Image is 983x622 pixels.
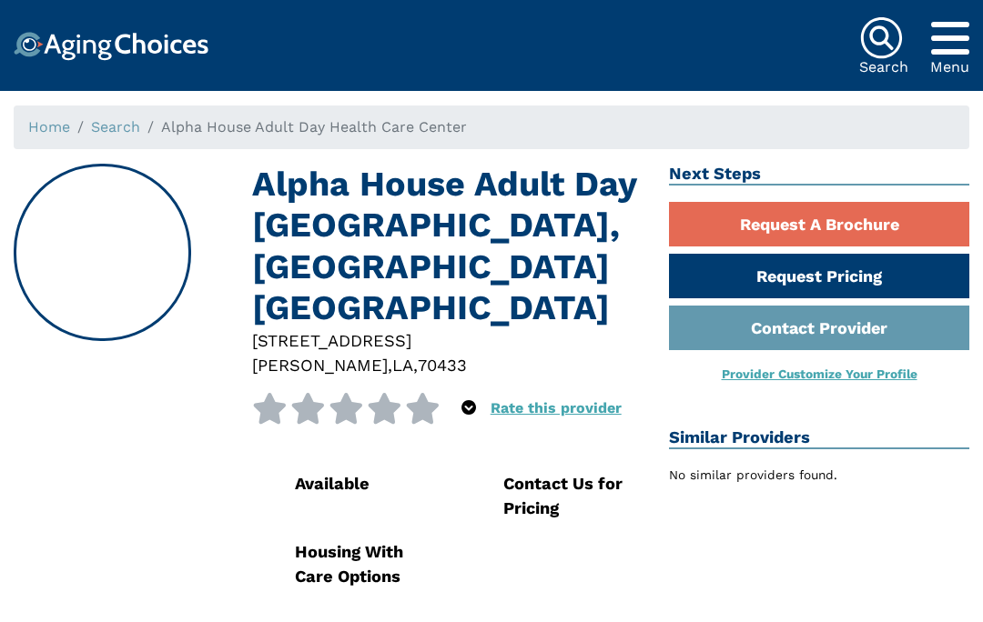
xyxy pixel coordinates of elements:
div: Housing With Care Options [295,539,433,589]
a: Rate this provider [491,399,622,416]
img: Choice! [14,32,208,61]
nav: breadcrumb [14,105,969,149]
h2: Next Steps [669,164,969,186]
a: Home [28,118,70,135]
div: Available [295,471,433,496]
div: Search [859,60,908,75]
div: Menu [930,60,969,75]
a: Request Pricing [669,254,969,298]
span: , [388,356,392,375]
a: Request A Brochure [669,202,969,246]
div: 70433 [418,353,467,377]
h1: Alpha House Adult Day [GEOGRAPHIC_DATA], [GEOGRAPHIC_DATA] [GEOGRAPHIC_DATA] [252,164,642,328]
div: Popover trigger [461,393,476,424]
span: Alpha House Adult Day Health Care Center [161,118,467,135]
span: [PERSON_NAME] [252,356,388,375]
h2: Similar Providers [669,427,969,449]
a: Search [91,118,140,135]
span: LA [392,356,413,375]
div: Contact Us for Pricing [503,471,642,521]
div: [STREET_ADDRESS] [252,328,642,353]
div: Popover trigger [930,16,969,60]
a: Contact Provider [669,306,969,350]
a: Provider Customize Your Profile [722,366,917,381]
img: search-icon.svg [859,16,903,60]
div: No similar providers found. [669,466,969,485]
span: , [413,356,418,375]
